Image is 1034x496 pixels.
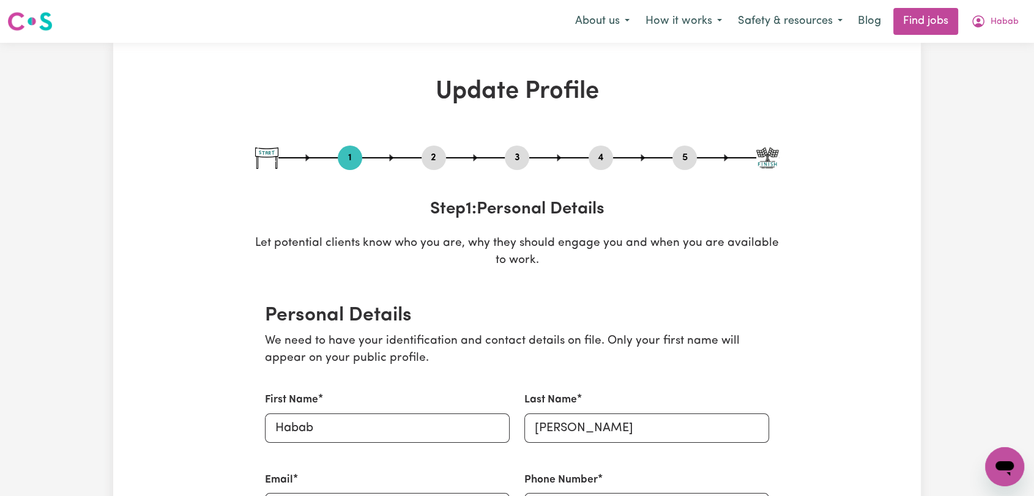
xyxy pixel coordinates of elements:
[265,304,769,327] h2: Personal Details
[524,392,577,408] label: Last Name
[265,392,318,408] label: First Name
[505,150,529,166] button: Go to step 3
[524,472,598,488] label: Phone Number
[589,150,613,166] button: Go to step 4
[265,472,293,488] label: Email
[7,7,53,35] a: Careseekers logo
[338,150,362,166] button: Go to step 1
[963,9,1027,34] button: My Account
[850,8,888,35] a: Blog
[638,9,730,34] button: How it works
[730,9,850,34] button: Safety & resources
[567,9,638,34] button: About us
[255,77,779,106] h1: Update Profile
[7,10,53,32] img: Careseekers logo
[893,8,958,35] a: Find jobs
[255,235,779,270] p: Let potential clients know who you are, why they should engage you and when you are available to ...
[672,150,697,166] button: Go to step 5
[991,15,1019,29] span: Habab
[985,447,1024,486] iframe: Button to launch messaging window
[255,199,779,220] h3: Step 1 : Personal Details
[422,150,446,166] button: Go to step 2
[265,333,769,368] p: We need to have your identification and contact details on file. Only your first name will appear...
